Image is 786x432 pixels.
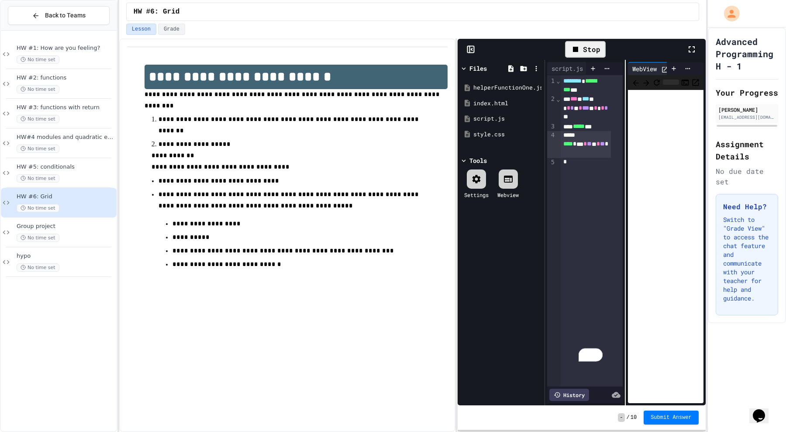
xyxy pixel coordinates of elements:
[17,223,115,230] span: Group project
[17,193,115,200] span: HW #6: Grid
[723,201,771,212] h3: Need Help?
[716,166,778,187] div: No due date set
[126,24,156,35] button: Lesson
[652,77,661,87] button: Refresh
[651,414,692,421] span: Submit Answer
[469,64,487,73] div: Files
[17,45,115,52] span: HW #1: How are you feeling?
[17,115,59,123] span: No time set
[547,131,556,158] div: 4
[716,35,778,72] h1: Advanced Programming H - 1
[45,11,86,20] span: Back to Teams
[681,77,689,87] button: Console
[644,411,699,425] button: Submit Answer
[716,86,778,99] h2: Your Progress
[547,62,598,75] div: script.js
[17,174,59,183] span: No time set
[549,389,589,401] div: History
[17,134,115,141] span: HW#4 modules and quadratic equation
[628,62,684,75] div: WebView
[17,85,59,93] span: No time set
[473,130,541,139] div: style.css
[631,414,637,421] span: 10
[17,104,115,111] span: HW #3: functions with return
[17,234,59,242] span: No time set
[628,64,661,73] div: WebView
[718,106,776,114] div: [PERSON_NAME]
[134,7,180,17] span: HW #6: Grid
[158,24,185,35] button: Grade
[642,77,651,88] span: Forward
[715,3,742,24] div: My Account
[473,99,541,108] div: index.html
[17,145,59,153] span: No time set
[17,55,59,64] span: No time set
[17,252,115,260] span: hypo
[628,90,703,403] iframe: Web Preview
[547,64,587,73] div: script.js
[718,114,776,121] div: [EMAIL_ADDRESS][DOMAIN_NAME]
[497,191,519,199] div: Webview
[473,114,541,123] div: script.js
[8,6,110,25] button: Back to Teams
[627,414,630,421] span: /
[749,397,777,423] iframe: chat widget
[556,96,560,103] span: Fold line
[547,77,556,95] div: 1
[17,263,59,272] span: No time set
[618,413,624,422] span: -
[691,77,700,87] button: Open in new tab
[17,204,59,212] span: No time set
[547,122,556,131] div: 3
[473,83,541,92] div: helperFunctionOne.js
[556,77,560,84] span: Fold line
[547,95,556,122] div: 2
[469,156,487,165] div: Tools
[561,75,623,387] div: To enrich screen reader interactions, please activate Accessibility in Grammarly extension settings
[716,138,778,162] h2: Assignment Details
[547,158,556,167] div: 5
[631,77,640,88] span: Back
[17,74,115,82] span: HW #2: functions
[464,191,489,199] div: Settings
[17,163,115,171] span: HW #5: conditionals
[723,215,771,303] p: Switch to "Grade View" to access the chat feature and communicate with your teacher for help and ...
[565,41,606,58] div: Stop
